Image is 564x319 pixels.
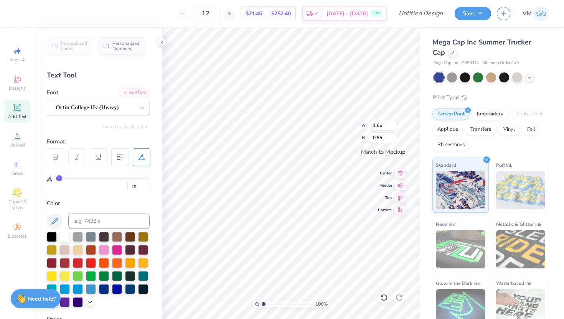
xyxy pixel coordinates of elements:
div: Embroidery [472,109,508,120]
div: Foil [522,124,540,135]
div: Rhinestones [432,139,470,151]
span: $257.40 [271,10,291,18]
div: Digital Print [511,109,548,120]
div: Format [47,137,150,146]
input: e.g. 7428 c [68,214,150,229]
span: Personalized Names [60,41,87,51]
span: Upload [10,142,25,148]
span: Water based Ink [496,279,531,287]
div: Screen Print [432,109,470,120]
span: 100 % [315,301,328,307]
span: Mega Cap Inc Summer Trucker Cap [432,38,531,57]
span: Top [378,195,392,201]
span: Image AI [8,57,26,63]
span: FREE [373,11,381,16]
span: Greek [12,170,23,176]
button: Save [455,7,491,20]
span: Glow in the Dark Ink [436,279,480,287]
button: Switch to Greek Letters [102,123,150,130]
div: Applique [432,124,463,135]
strong: Need help? [28,295,56,303]
img: Neon Ink [436,230,485,268]
input: Untitled Design [392,6,449,21]
span: Center [378,171,392,176]
span: Decorate [8,233,26,239]
img: Victoria Major [534,6,549,21]
div: Transfers [465,124,496,135]
span: Middle [378,183,392,188]
span: # 6801C [462,60,478,66]
span: Personalized Numbers [112,41,140,51]
div: Add Font [119,88,150,97]
div: Vinyl [498,124,520,135]
img: Standard [436,171,485,209]
span: Standard [436,161,456,169]
img: Puff Ink [496,171,546,209]
span: [DATE] - [DATE] [327,10,368,18]
span: Add Text [8,113,26,120]
span: Mega Cap Inc [432,60,458,66]
span: Bottom [378,207,392,213]
span: VM [523,9,532,18]
span: Neon Ink [436,220,455,228]
span: Minimum Order: 12 + [482,60,520,66]
input: – – [191,7,221,20]
div: Text Tool [47,70,150,81]
a: VM [523,6,549,21]
span: Metallic & Glitter Ink [496,220,541,228]
span: Puff Ink [496,161,512,169]
img: Metallic & Glitter Ink [496,230,546,268]
span: Designs [9,85,26,91]
label: Font [47,88,58,97]
span: Clipart & logos [4,199,31,211]
div: Color [47,199,150,208]
div: Print Type [432,93,549,102]
span: $21.45 [246,10,262,18]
